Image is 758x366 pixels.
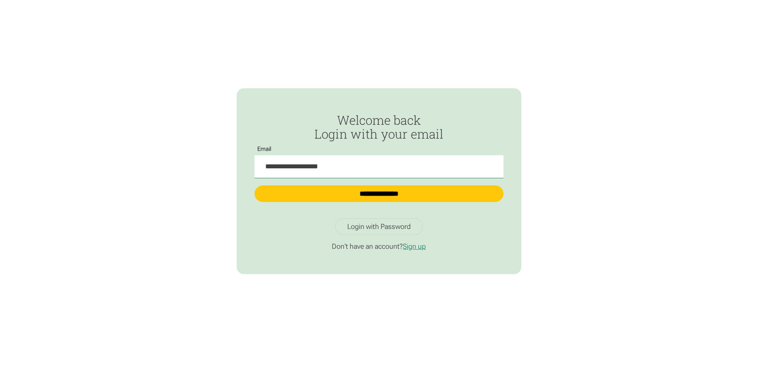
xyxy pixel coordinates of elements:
p: Don't have an account? [255,242,503,251]
form: Passwordless Login [255,113,503,211]
h2: Welcome back Login with your email [255,113,503,141]
label: Email [255,146,274,152]
a: Sign up [403,242,426,250]
div: Login with Password [347,222,411,231]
